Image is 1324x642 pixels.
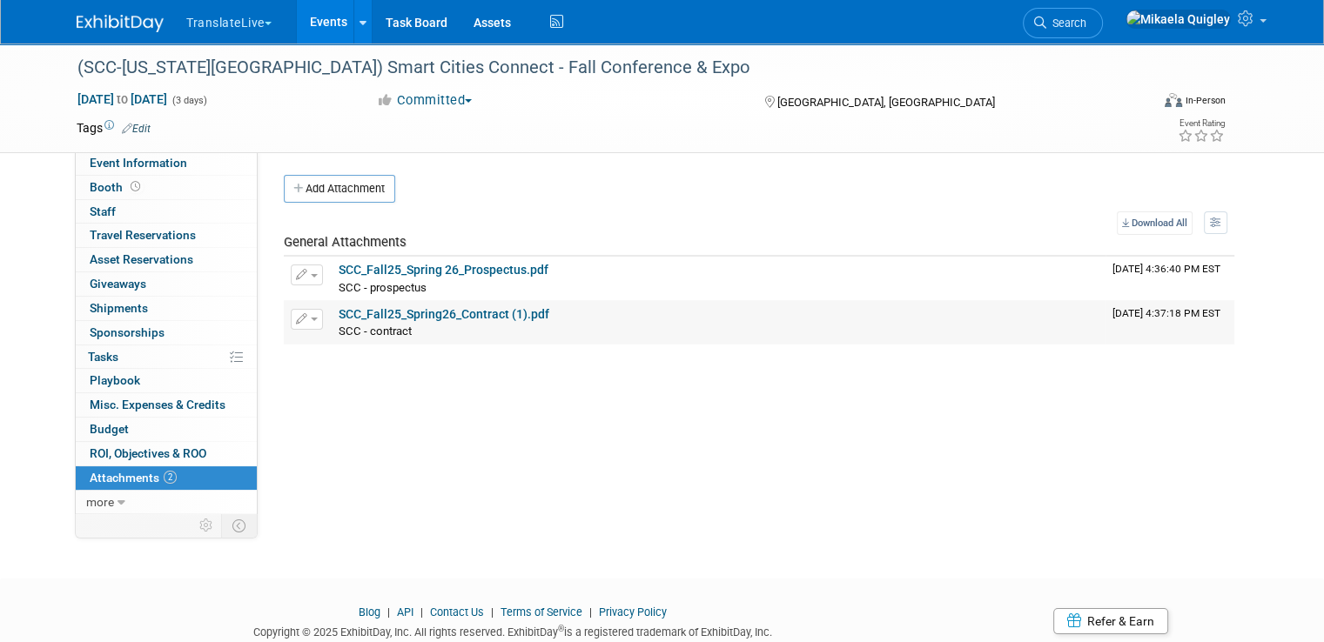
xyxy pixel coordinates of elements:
[76,272,257,296] a: Giveaways
[1106,301,1234,344] td: Upload Timestamp
[1165,93,1182,107] img: Format-Inperson.png
[371,91,480,110] button: Committed
[90,277,146,291] span: Giveaways
[90,471,177,485] span: Attachments
[90,252,193,266] span: Asset Reservations
[1117,211,1193,235] a: Download All
[76,248,257,271] a: Asset Reservations
[76,369,257,392] a: Playbook
[1056,90,1226,117] div: Event Format
[76,491,257,514] a: more
[122,123,151,135] a: Edit
[90,156,187,170] span: Event Information
[77,620,948,640] div: Copyright © 2025 ExhibitDay, Inc. All rights reserved. ExhibitDay is a registered trademark of Ex...
[76,345,257,369] a: Tasks
[397,605,413,619] a: API
[1106,257,1234,300] td: Upload Timestamp
[1126,10,1231,29] img: Mikaela Quigley
[284,175,395,203] button: Add Attachment
[76,224,257,247] a: Travel Reservations
[222,514,258,537] td: Toggle Event Tabs
[114,92,131,106] span: to
[1023,8,1103,38] a: Search
[76,297,257,320] a: Shipments
[1185,94,1226,107] div: In-Person
[359,605,380,619] a: Blog
[164,471,177,484] span: 2
[90,446,206,460] span: ROI, Objectives & ROO
[1112,307,1220,319] span: Upload Timestamp
[1112,263,1220,275] span: Upload Timestamp
[76,176,257,199] a: Booth
[77,15,164,32] img: ExhibitDay
[77,91,168,107] span: [DATE] [DATE]
[76,151,257,175] a: Event Information
[76,442,257,465] a: ROI, Objectives & ROO
[76,321,257,344] a: Sponsorships
[339,263,548,277] a: SCC_Fall25_Spring 26_Prospectus.pdf
[76,418,257,441] a: Budget
[339,281,427,294] span: SCC - prospectus
[339,324,412,338] span: SCC - contract
[192,514,222,537] td: Personalize Event Tab Strip
[76,200,257,224] a: Staff
[90,422,129,436] span: Budget
[90,301,148,315] span: Shipments
[76,466,257,490] a: Attachments2
[599,605,667,619] a: Privacy Policy
[77,119,151,137] td: Tags
[430,605,484,619] a: Contact Us
[1053,608,1168,634] a: Refer & Earn
[71,52,1128,84] div: (SCC-[US_STATE][GEOGRAPHIC_DATA]) Smart Cities Connect - Fall Conference & Expo
[487,605,498,619] span: |
[777,96,995,109] span: [GEOGRAPHIC_DATA], [GEOGRAPHIC_DATA]
[416,605,427,619] span: |
[284,234,407,250] span: General Attachments
[90,373,140,387] span: Playbook
[88,350,118,364] span: Tasks
[558,624,564,633] sup: ®
[90,398,225,411] span: Misc. Expenses & Credits
[1178,119,1225,128] div: Event Rating
[90,325,165,339] span: Sponsorships
[86,495,114,509] span: more
[585,605,596,619] span: |
[90,180,144,194] span: Booth
[383,605,394,619] span: |
[501,605,582,619] a: Terms of Service
[90,204,116,218] span: Staff
[76,393,257,417] a: Misc. Expenses & Credits
[171,95,207,106] span: (3 days)
[339,307,549,321] a: SCC_Fall25_Spring26_Contract (1).pdf
[127,180,144,193] span: Booth not reserved yet
[90,228,196,242] span: Travel Reservations
[1046,17,1086,30] span: Search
